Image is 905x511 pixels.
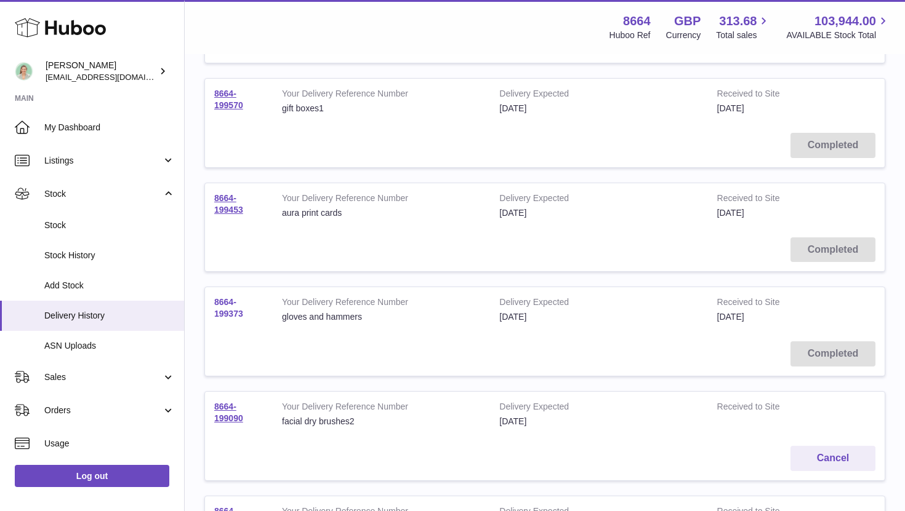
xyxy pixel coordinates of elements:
[674,13,701,30] strong: GBP
[44,122,175,133] span: My Dashboard
[214,297,243,319] a: 8664-199373
[282,103,481,114] div: gift boxes1
[282,192,481,207] strong: Your Delivery Reference Number
[499,296,698,311] strong: Delivery Expected
[214,89,243,110] a: 8664-199570
[214,193,243,215] a: 8664-199453
[499,103,698,114] div: [DATE]
[716,30,771,41] span: Total sales
[282,401,481,416] strong: Your Delivery Reference Number
[44,188,162,200] span: Stock
[717,103,744,113] span: [DATE]
[716,13,771,41] a: 313.68 Total sales
[44,371,162,383] span: Sales
[609,30,651,41] div: Huboo Ref
[282,207,481,219] div: aura print cards
[46,72,181,82] span: [EMAIL_ADDRESS][DOMAIN_NAME]
[790,446,875,471] button: Cancel
[623,13,651,30] strong: 8664
[15,465,169,487] a: Log out
[44,438,175,450] span: Usage
[786,30,890,41] span: AVAILABLE Stock Total
[666,30,701,41] div: Currency
[282,296,481,311] strong: Your Delivery Reference Number
[717,192,821,207] strong: Received to Site
[499,311,698,323] div: [DATE]
[814,13,876,30] span: 103,944.00
[717,88,821,103] strong: Received to Site
[717,208,744,218] span: [DATE]
[282,88,481,103] strong: Your Delivery Reference Number
[719,13,757,30] span: 313.68
[499,416,698,427] div: [DATE]
[214,402,243,423] a: 8664-199090
[499,401,698,416] strong: Delivery Expected
[717,296,821,311] strong: Received to Site
[499,207,698,219] div: [DATE]
[46,60,156,83] div: [PERSON_NAME]
[44,220,175,231] span: Stock
[282,416,481,427] div: facial dry brushes2
[499,192,698,207] strong: Delivery Expected
[44,250,175,261] span: Stock History
[44,405,162,416] span: Orders
[15,62,33,81] img: hello@thefacialcuppingexpert.com
[282,311,481,323] div: gloves and hammers
[499,88,698,103] strong: Delivery Expected
[44,340,175,352] span: ASN Uploads
[717,401,821,416] strong: Received to Site
[44,310,175,322] span: Delivery History
[44,280,175,291] span: Add Stock
[44,155,162,167] span: Listings
[717,312,744,322] span: [DATE]
[786,13,890,41] a: 103,944.00 AVAILABLE Stock Total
